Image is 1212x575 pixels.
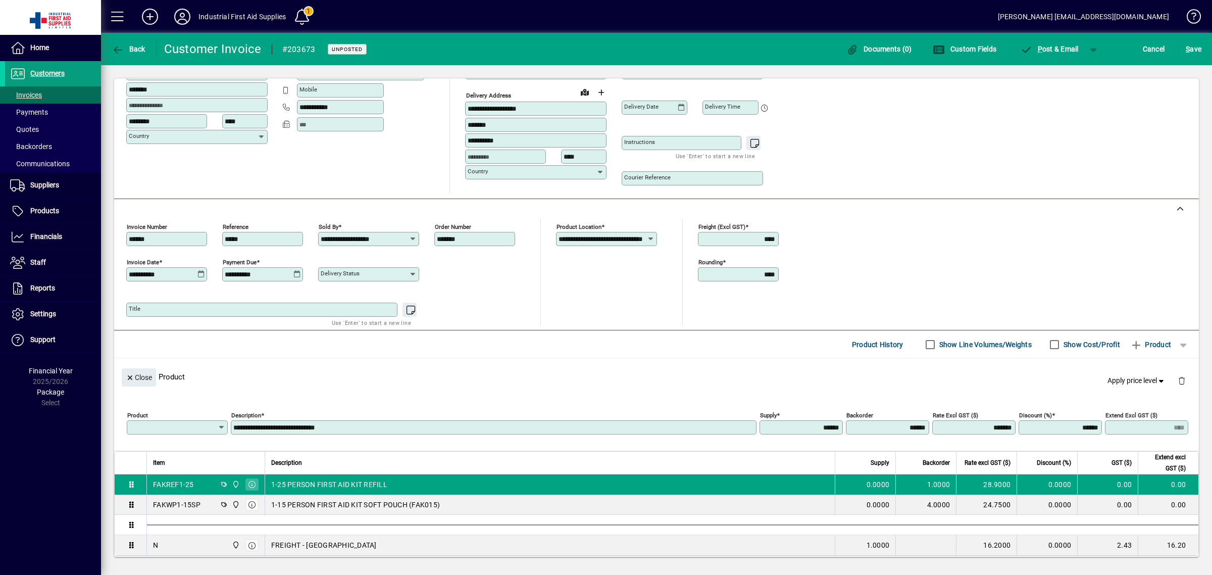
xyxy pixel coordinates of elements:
[1179,2,1199,35] a: Knowledge Base
[1130,337,1171,353] span: Product
[119,372,159,381] app-page-header-button: Close
[30,181,59,189] span: Suppliers
[867,480,890,490] span: 0.0000
[30,43,49,52] span: Home
[852,337,903,353] span: Product History
[30,336,56,344] span: Support
[1077,535,1138,555] td: 2.43
[153,457,165,468] span: Item
[1062,340,1120,350] label: Show Cost/Profit
[698,259,723,266] mat-label: Rounding
[844,40,915,58] button: Documents (0)
[1103,372,1170,390] button: Apply price level
[129,132,149,139] mat-label: Country
[933,45,996,53] span: Custom Fields
[923,457,950,468] span: Backorder
[114,358,1199,395] div: Product
[624,138,655,146] mat-label: Instructions
[109,40,148,58] button: Back
[937,340,1032,350] label: Show Line Volumes/Weights
[1112,457,1132,468] span: GST ($)
[676,150,755,162] mat-hint: Use 'Enter' to start a new line
[871,457,889,468] span: Supply
[5,327,101,353] a: Support
[122,368,156,387] button: Close
[1170,376,1194,385] app-page-header-button: Delete
[30,232,62,241] span: Financials
[846,412,873,419] mat-label: Backorder
[30,284,55,292] span: Reports
[127,259,159,266] mat-label: Invoice date
[10,91,42,99] span: Invoices
[5,155,101,172] a: Communications
[867,500,890,510] span: 0.0000
[229,479,241,490] span: INDUSTRIAL FIRST AID SUPPLIES LTD
[223,259,257,266] mat-label: Payment due
[332,46,363,53] span: Unposted
[1105,412,1157,419] mat-label: Extend excl GST ($)
[10,125,39,133] span: Quotes
[30,310,56,318] span: Settings
[5,276,101,301] a: Reports
[1017,474,1077,495] td: 0.0000
[127,412,148,419] mat-label: Product
[963,540,1011,550] div: 16.2000
[1017,535,1077,555] td: 0.0000
[5,138,101,155] a: Backorders
[5,121,101,138] a: Quotes
[319,223,338,230] mat-label: Sold by
[577,84,593,100] a: View on map
[299,86,317,93] mat-label: Mobile
[271,457,302,468] span: Description
[435,223,471,230] mat-label: Order number
[963,480,1011,490] div: 28.9000
[229,499,241,510] span: INDUSTRIAL FIRST AID SUPPLIES LTD
[30,69,65,77] span: Customers
[557,223,601,230] mat-label: Product location
[963,500,1011,510] div: 24.7500
[271,540,377,550] span: FREIGHT - [GEOGRAPHIC_DATA]
[271,480,387,490] span: 1-25 PERSON FIRST AID KIT REFILL
[1143,41,1165,57] span: Cancel
[1077,474,1138,495] td: 0.00
[153,480,194,490] div: FAKREF1-25
[332,317,411,328] mat-hint: Use 'Enter' to start a new line
[166,8,198,26] button: Profile
[1038,45,1042,53] span: P
[760,412,777,419] mat-label: Supply
[1170,368,1194,393] button: Delete
[927,500,950,510] span: 4.0000
[1019,412,1052,419] mat-label: Discount (%)
[1183,40,1204,58] button: Save
[1125,336,1176,354] button: Product
[10,160,70,168] span: Communications
[5,173,101,198] a: Suppliers
[1186,45,1190,53] span: S
[1037,457,1071,468] span: Discount (%)
[198,9,286,25] div: Industrial First Aid Supplies
[37,388,64,396] span: Package
[282,41,316,58] div: #203673
[129,305,140,312] mat-label: Title
[705,103,740,110] mat-label: Delivery time
[153,540,158,550] div: N
[231,412,261,419] mat-label: Description
[271,500,440,510] span: 1-15 PERSON FIRST AID KIT SOFT POUCH (FAK015)
[30,258,46,266] span: Staff
[5,199,101,224] a: Products
[30,207,59,215] span: Products
[134,8,166,26] button: Add
[5,250,101,275] a: Staff
[624,174,671,181] mat-label: Courier Reference
[965,457,1011,468] span: Rate excl GST ($)
[930,40,999,58] button: Custom Fields
[1140,40,1168,58] button: Cancel
[101,40,157,58] app-page-header-button: Back
[1144,452,1186,474] span: Extend excl GST ($)
[5,104,101,121] a: Payments
[998,9,1169,25] div: [PERSON_NAME] [EMAIL_ADDRESS][DOMAIN_NAME]
[164,41,262,57] div: Customer Invoice
[848,336,907,354] button: Product History
[1015,40,1084,58] button: Post & Email
[5,224,101,250] a: Financials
